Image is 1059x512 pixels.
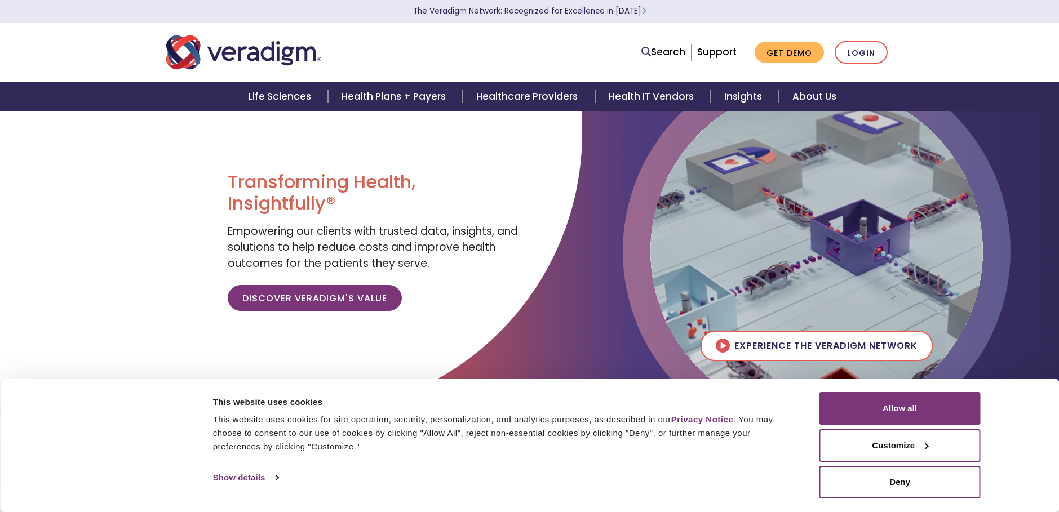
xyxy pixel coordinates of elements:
span: Learn More [641,6,646,16]
a: Health IT Vendors [595,82,711,111]
a: Search [641,44,685,60]
h1: Transforming Health, Insightfully® [228,171,521,215]
a: Login [835,41,888,64]
div: This website uses cookies for site operation, security, personalization, and analytics purposes, ... [213,413,794,453]
img: Veradigm logo [166,34,321,71]
a: Show details [213,469,278,486]
a: Privacy Notice [671,415,733,424]
button: Deny [819,466,981,498]
a: About Us [779,82,850,111]
button: Allow all [819,392,981,425]
a: Support [697,45,737,59]
span: Empowering our clients with trusted data, insights, and solutions to help reduce costs and improv... [228,224,518,271]
a: Insights [711,82,779,111]
a: Health Plans + Payers [328,82,463,111]
a: The Veradigm Network: Recognized for Excellence in [DATE]Learn More [413,6,646,16]
a: Get Demo [755,42,824,64]
a: Healthcare Providers [463,82,595,111]
button: Customize [819,429,981,462]
a: Discover Veradigm's Value [228,285,402,311]
div: This website uses cookies [213,395,794,409]
a: Life Sciences [234,82,328,111]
